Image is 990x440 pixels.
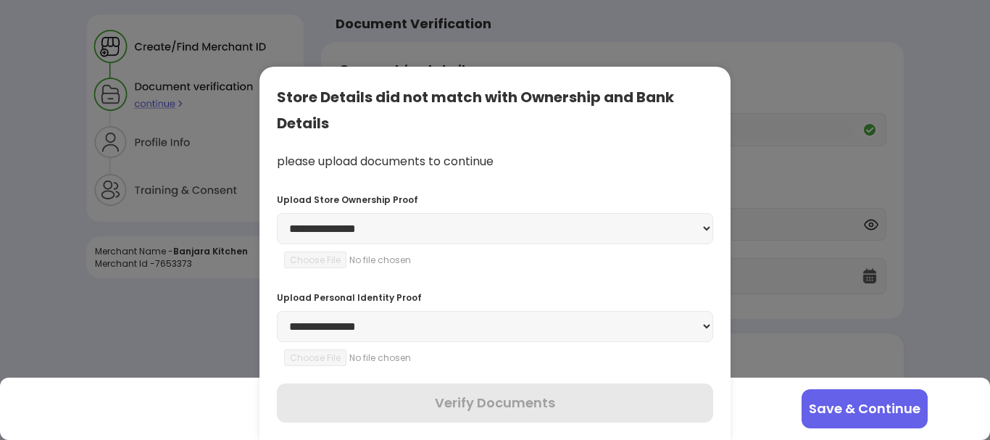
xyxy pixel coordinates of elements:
div: Upload Store Ownership Proof [277,194,713,206]
div: please upload documents to continue [277,154,713,170]
div: Store Details did not match with Ownership and Bank Details [277,84,713,136]
button: Verify Documents [277,383,713,423]
button: Save & Continue [802,389,928,428]
div: Upload Personal Identity Proof [277,291,713,304]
